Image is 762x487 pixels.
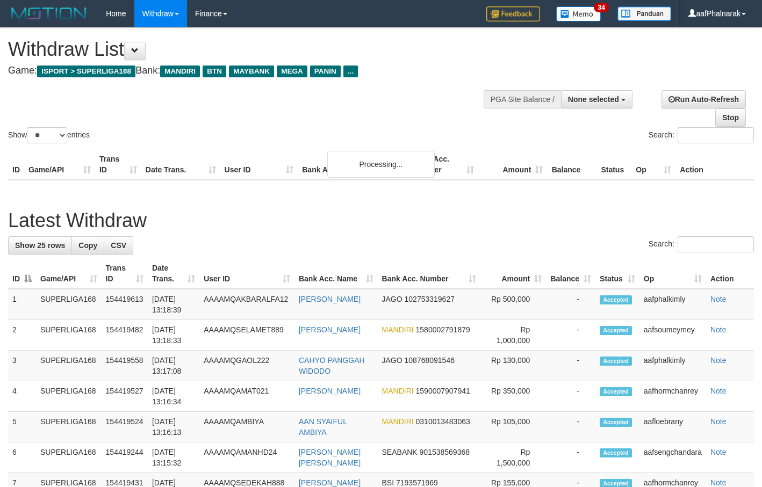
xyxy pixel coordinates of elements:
td: aafphalkimly [639,289,706,320]
span: Show 25 rows [15,241,65,250]
h4: Game: Bank: [8,66,497,76]
td: AAAAMQAMAT021 [199,381,294,412]
div: Processing... [327,151,435,178]
td: Rp 105,000 [480,412,546,442]
th: Date Trans. [141,149,220,180]
th: User ID: activate to sort column ascending [199,258,294,289]
input: Search: [678,127,754,143]
td: - [546,351,595,381]
td: Rp 1,500,000 [480,442,546,473]
td: AAAAMQAMBIYA [199,412,294,442]
a: AAN SYAIFUL AMBIYA [299,417,347,437]
td: 4 [8,381,36,412]
th: Balance: activate to sort column ascending [546,258,595,289]
img: Button%20Memo.svg [556,6,601,21]
td: [DATE] 13:16:34 [148,381,199,412]
span: Copy 102753319627 to clipboard [405,295,455,303]
th: Action [675,149,754,180]
span: Copy 7193571969 to clipboard [396,478,438,487]
div: PGA Site Balance / [484,90,561,108]
span: Accepted [600,387,632,396]
td: Rp 130,000 [480,351,546,381]
a: Note [710,448,727,456]
td: 5 [8,412,36,442]
span: Copy [78,241,97,250]
img: Feedback.jpg [486,6,540,21]
a: Run Auto-Refresh [662,90,746,108]
span: SEABANK [382,448,418,456]
th: Status [596,149,631,180]
td: - [546,381,595,412]
th: Bank Acc. Name [298,149,408,180]
span: BTN [203,66,226,77]
td: 1 [8,289,36,320]
a: Note [710,478,727,487]
td: aafloebrany [639,412,706,442]
a: Copy [71,236,104,255]
a: [PERSON_NAME] [299,325,361,334]
th: Amount [478,149,548,180]
td: 6 [8,442,36,473]
td: SUPERLIGA168 [36,381,102,412]
span: MEGA [277,66,307,77]
span: BSI [382,478,394,487]
td: AAAAMQGAOL222 [199,351,294,381]
select: Showentries [27,127,67,143]
th: ID: activate to sort column descending [8,258,36,289]
td: 154419524 [102,412,148,442]
a: [PERSON_NAME] [299,387,361,395]
span: PANIN [310,66,341,77]
td: [DATE] 13:15:32 [148,442,199,473]
td: [DATE] 13:16:13 [148,412,199,442]
td: AAAAMQSELAMET889 [199,320,294,351]
img: MOTION_logo.png [8,5,90,21]
a: Note [710,387,727,395]
span: MANDIRI [382,417,414,426]
span: ... [343,66,358,77]
a: Note [710,356,727,365]
img: panduan.png [617,6,671,21]
td: 154419613 [102,289,148,320]
span: MANDIRI [382,387,414,395]
label: Search: [649,236,754,252]
span: MANDIRI [382,325,414,334]
th: Balance [547,149,596,180]
a: CSV [104,236,133,255]
td: aafhormchanrey [639,381,706,412]
td: AAAAMQAMANHD24 [199,442,294,473]
span: JAGO [382,295,402,303]
td: aafphalkimly [639,351,706,381]
a: Stop [715,108,746,127]
a: Show 25 rows [8,236,72,255]
td: 3 [8,351,36,381]
span: Accepted [600,295,632,304]
th: Bank Acc. Name: activate to sort column ascending [294,258,378,289]
th: Trans ID [95,149,141,180]
td: Rp 350,000 [480,381,546,412]
td: SUPERLIGA168 [36,320,102,351]
span: Copy 1580002791879 to clipboard [416,325,470,334]
td: Rp 1,000,000 [480,320,546,351]
td: - [546,320,595,351]
td: aafsengchandara [639,442,706,473]
label: Search: [649,127,754,143]
td: 154419558 [102,351,148,381]
td: Rp 500,000 [480,289,546,320]
h1: Latest Withdraw [8,210,754,231]
span: None selected [568,95,619,104]
a: Note [710,417,727,426]
span: Copy 108768091546 to clipboard [405,356,455,365]
td: - [546,442,595,473]
th: Op [631,149,675,180]
label: Show entries [8,127,90,143]
h1: Withdraw List [8,39,497,60]
th: Status: activate to sort column ascending [595,258,639,289]
span: Accepted [600,357,632,366]
th: Game/API: activate to sort column ascending [36,258,102,289]
th: Trans ID: activate to sort column ascending [102,258,148,289]
span: MANDIRI [160,66,200,77]
td: SUPERLIGA168 [36,412,102,442]
td: 154419527 [102,381,148,412]
td: SUPERLIGA168 [36,442,102,473]
th: Bank Acc. Number: activate to sort column ascending [378,258,481,289]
